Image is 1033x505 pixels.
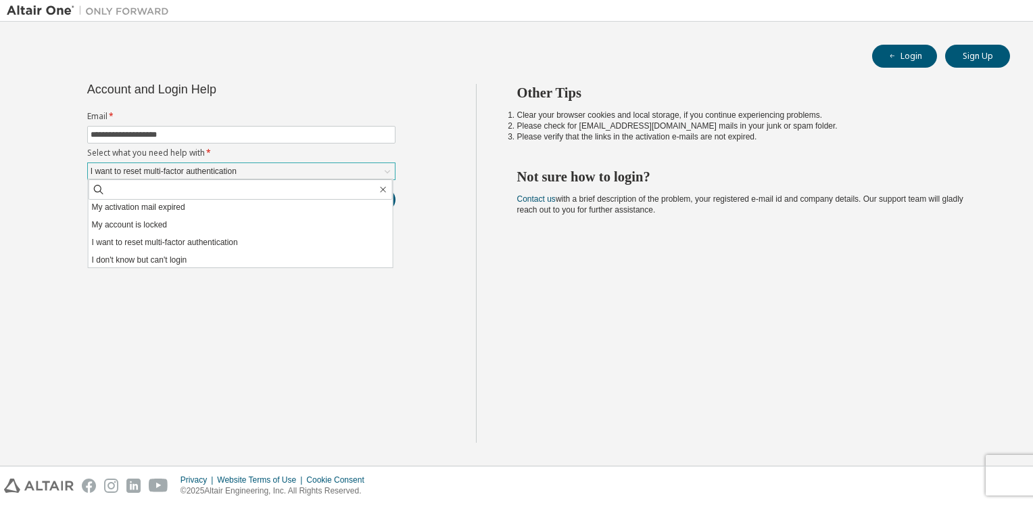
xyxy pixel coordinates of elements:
[517,84,986,102] h2: Other Tips
[4,479,74,493] img: altair_logo.svg
[104,479,118,493] img: instagram.svg
[89,198,393,216] li: My activation mail expired
[517,120,986,131] li: Please check for [EMAIL_ADDRESS][DOMAIN_NAME] mails in your junk or spam folder.
[517,168,986,185] h2: Not sure how to login?
[87,111,395,122] label: Email
[306,475,372,485] div: Cookie Consent
[82,479,96,493] img: facebook.svg
[7,4,176,18] img: Altair One
[217,475,306,485] div: Website Terms of Use
[517,110,986,120] li: Clear your browser cookies and local storage, if you continue experiencing problems.
[517,194,556,204] a: Contact us
[945,45,1010,68] button: Sign Up
[181,475,217,485] div: Privacy
[149,479,168,493] img: youtube.svg
[89,164,239,179] div: I want to reset multi-factor authentication
[181,485,373,497] p: © 2025 Altair Engineering, Inc. All Rights Reserved.
[126,479,141,493] img: linkedin.svg
[87,148,395,158] label: Select what you need help with
[872,45,937,68] button: Login
[87,84,334,95] div: Account and Login Help
[517,131,986,142] li: Please verify that the links in the activation e-mails are not expired.
[88,163,395,179] div: I want to reset multi-factor authentication
[517,194,963,215] span: with a brief description of the problem, your registered e-mail id and company details. Our suppo...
